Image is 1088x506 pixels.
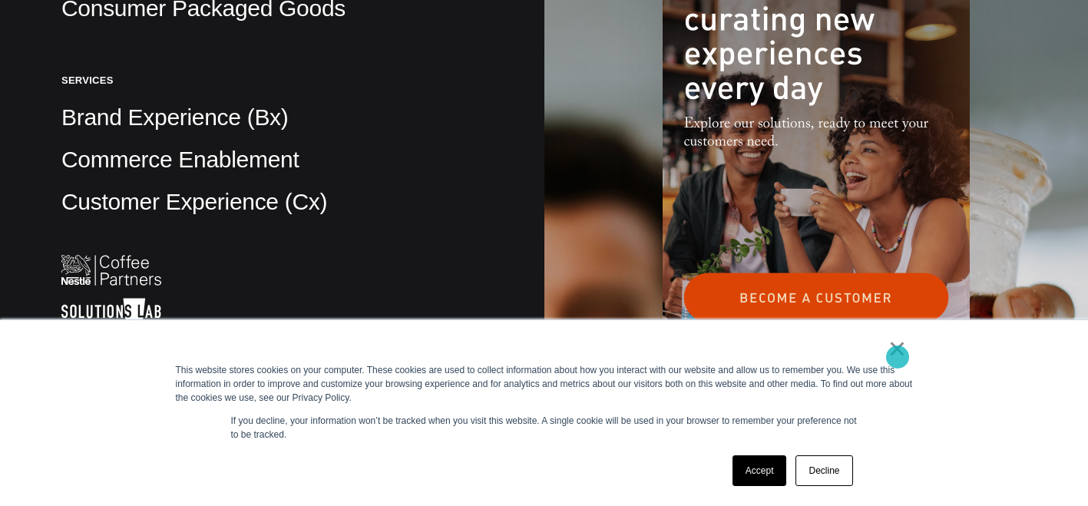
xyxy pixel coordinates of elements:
h5: Services [61,74,483,87]
p: Commerce Enablement [61,144,483,175]
a: Accept [732,455,787,486]
p: Customer Experience (Cx) [61,187,483,217]
a: Decline [795,455,852,486]
div: This website stores cookies on your computer. These cookies are used to collect information about... [176,363,913,405]
a: × [888,342,907,356]
p: If you decline, your information won’t be tracked when you visit this website. A single cookie wi... [231,414,858,442]
p: Brand Experience (Bx) [61,102,483,133]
